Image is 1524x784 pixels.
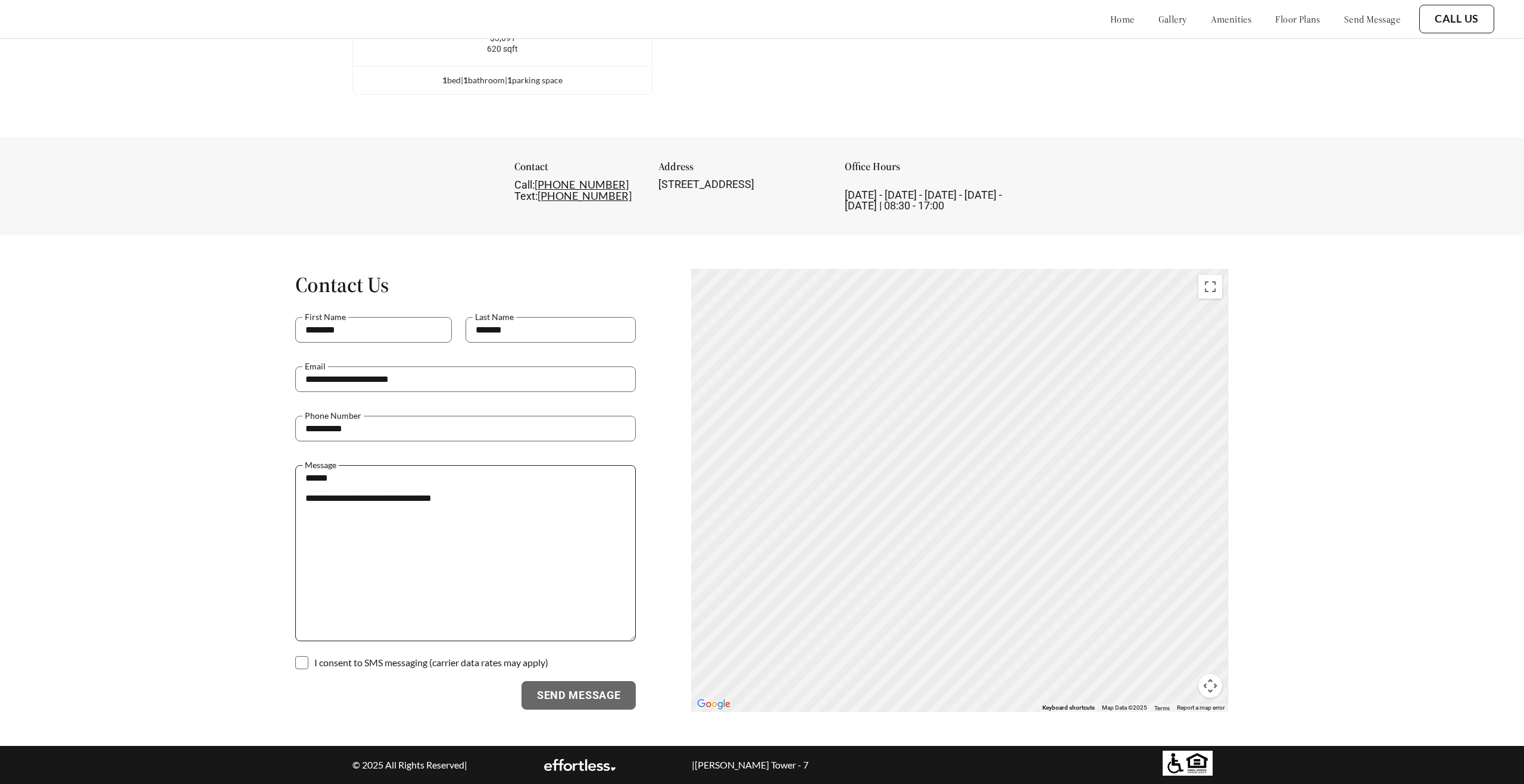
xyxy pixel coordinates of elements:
a: amenities [1211,13,1252,25]
a: Terms (opens in new tab) [1154,704,1170,711]
button: Keyboard shortcuts [1042,704,1095,712]
span: Map Data ©2025 [1102,704,1147,711]
div: Address [658,161,824,179]
div: Contact [514,161,638,179]
a: gallery [1158,13,1187,25]
span: 620 sqft [487,44,518,54]
a: floor plans [1275,13,1320,25]
span: [DATE] - [DATE] - [DATE] - [DATE] - [DATE] | 08:30 - 17:00 [845,189,1002,212]
button: Toggle fullscreen view [1198,275,1222,299]
span: 1 [463,75,468,85]
a: Call Us [1435,12,1479,26]
a: Open this area in Google Maps (opens a new window) [694,697,733,712]
img: Equal housing logo [1163,751,1213,776]
button: Send Message [521,681,636,710]
p: | [PERSON_NAME] Tower - 7 [665,759,835,770]
div: [STREET_ADDRESS] [658,179,824,190]
a: home [1110,13,1135,25]
a: send message [1344,13,1400,25]
div: Office Hours [845,161,1010,179]
div: bed | bathroom | parking space [353,74,651,87]
span: Call: [514,178,535,191]
span: 1 [507,75,512,85]
img: Google [694,697,733,712]
a: Report a map error [1177,704,1225,711]
img: EA Logo [544,759,616,771]
span: Text: [514,190,538,202]
span: $3,091 [490,33,516,43]
a: [PHONE_NUMBER] [535,178,629,191]
h1: Contact Us [295,271,636,298]
button: Call Us [1419,5,1494,33]
p: © 2025 All Rights Reserved | [325,759,495,770]
span: 1 [442,75,447,85]
a: [PHONE_NUMBER] [538,189,632,202]
button: Map camera controls [1198,674,1222,698]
